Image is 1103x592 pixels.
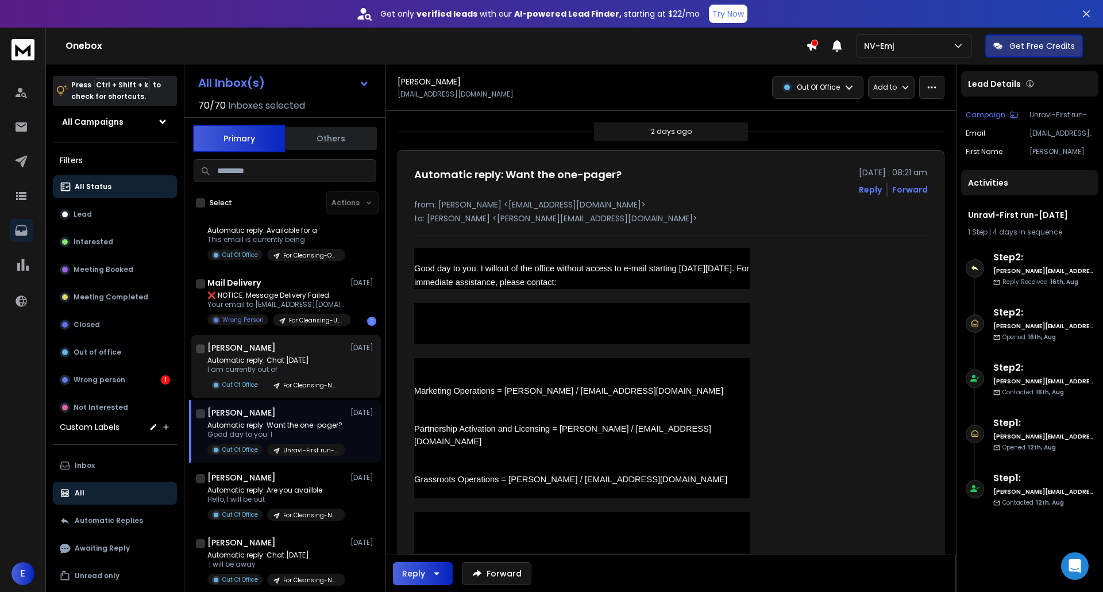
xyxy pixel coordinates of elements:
h1: Onebox [65,39,806,53]
p: I am currently out of [207,365,345,374]
h6: Step 2 : [993,251,1094,264]
h1: [PERSON_NAME] [207,342,276,353]
h6: Step 1 : [993,471,1094,485]
h1: [PERSON_NAME] [398,76,461,87]
h6: Step 1 : [993,416,1094,430]
div: Activities [961,170,1098,195]
span: 16th, Aug [1036,388,1064,397]
p: [DATE] [350,538,376,547]
button: Meeting Completed [53,286,177,309]
div: Partnership Activation and Licensing = [PERSON_NAME] / [EMAIL_ADDRESS][DOMAIN_NAME] [414,422,750,448]
p: Your email to [EMAIL_ADDRESS][DOMAIN_NAME] failed [207,300,345,309]
button: Reply [393,562,453,585]
p: Good day to you. I [207,430,345,439]
p: Awaiting Reply [75,544,130,553]
span: Ctrl + Shift + k [94,78,150,91]
h1: Mail Delivery [207,277,261,289]
span: 4 days in sequence [993,227,1062,237]
span: Good day to you. I will [414,264,497,273]
button: Wrong person1 [53,368,177,391]
button: Get Free Credits [985,34,1083,57]
button: Others [285,126,377,151]
p: Opened [1002,333,1056,341]
p: Hello, I will be out [207,495,345,504]
button: Primary [193,125,285,152]
h1: All Campaigns [62,116,124,128]
button: Out of office [53,341,177,364]
div: Open Intercom Messenger [1061,552,1089,580]
p: [PERSON_NAME] [1029,147,1094,156]
strong: verified leads [416,8,477,20]
p: Lead Details [968,78,1021,90]
h6: Step 2 : [993,306,1094,320]
p: [DATE] [350,473,376,482]
p: [DATE] [350,278,376,287]
p: Reply Received [1002,278,1078,286]
p: Out of office [74,348,121,357]
p: Out Of Office [222,445,258,454]
div: Reply [402,568,425,579]
p: Not Interested [74,403,128,412]
p: Automatic reply: Chat [DATE] [207,356,345,365]
p: All [75,489,84,498]
button: Not Interested [53,396,177,419]
div: Grassroots Operations = [PERSON_NAME] / [EMAIL_ADDRESS][DOMAIN_NAME] [414,473,750,486]
p: This email is currently being [207,235,345,244]
span: out of the office without access to e-mail starting [DATE][DATE]. For immediate assistance, pleas... [414,264,751,287]
p: Automatic reply: Chat [DATE] [207,551,345,560]
p: Unravl-First run-[DATE] [283,446,338,455]
button: Reply [859,184,882,195]
p: I will be away [207,560,345,569]
p: Unread only [75,571,119,581]
p: Wrong person [74,375,125,385]
p: Out Of Office [222,510,258,519]
button: Lead [53,203,177,226]
p: to: [PERSON_NAME] <[PERSON_NAME][EMAIL_ADDRESS][DOMAIN_NAME]> [414,213,928,224]
p: Out Of Office [222,380,258,389]
button: Campaign [966,110,1018,120]
p: Try Now [712,8,744,20]
button: All Inbox(s) [189,71,379,94]
h6: Step 2 : [993,361,1094,375]
p: Automatic reply: Are you availble [207,486,345,495]
span: 1 Step [968,227,988,237]
p: Get only with our starting at $22/mo [380,8,700,20]
p: Interested [74,237,113,247]
button: Closed [53,313,177,336]
h6: [PERSON_NAME][EMAIL_ADDRESS][DOMAIN_NAME] [993,322,1094,330]
label: Select [210,198,232,207]
div: 1 [161,375,170,385]
h3: Custom Labels [60,421,119,433]
p: Lead [74,210,92,219]
p: Email [966,129,985,138]
p: Marketing Operations = [PERSON_NAME] / [EMAIL_ADDRESS][DOMAIN_NAME] [414,385,750,397]
p: Campaign [966,110,1005,120]
p: Meeting Booked [74,265,133,274]
p: First Name [966,147,1002,156]
h1: Unravl-First run-[DATE] [968,209,1092,221]
p: 2 days ago [651,127,692,136]
p: [DATE] [350,343,376,352]
span: 16th, Aug [1050,278,1078,286]
p: [DATE] [350,408,376,417]
p: For Cleansing-NewSynergy-[DATE] [283,511,338,520]
p: [EMAIL_ADDRESS][DOMAIN_NAME] [398,90,514,99]
p: Add to [873,83,897,92]
p: For Cleansing-OhzSecurity-[DATE] [283,251,338,260]
p: Meeting Completed [74,293,148,302]
p: Automatic reply: Available for a [207,226,345,235]
p: [DATE] : 08:21 am [859,167,928,178]
p: Out Of Office [222,575,258,584]
button: Awaiting Reply [53,537,177,560]
h1: Automatic reply: Want the one-pager? [414,167,622,183]
p: from: [PERSON_NAME] <[EMAIL_ADDRESS][DOMAIN_NAME]> [414,199,928,210]
span: 12th, Aug [1036,498,1064,507]
button: Unread only [53,564,177,587]
h6: [PERSON_NAME][EMAIL_ADDRESS][DOMAIN_NAME] [993,267,1094,275]
button: Interested [53,230,177,253]
p: For Cleansing-NewSynergy-[DATE] [283,576,338,585]
h1: All Inbox(s) [198,77,265,89]
h1: [PERSON_NAME] [207,472,276,483]
p: ❌ NOTICE: Message Delivery Failed [207,291,345,300]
